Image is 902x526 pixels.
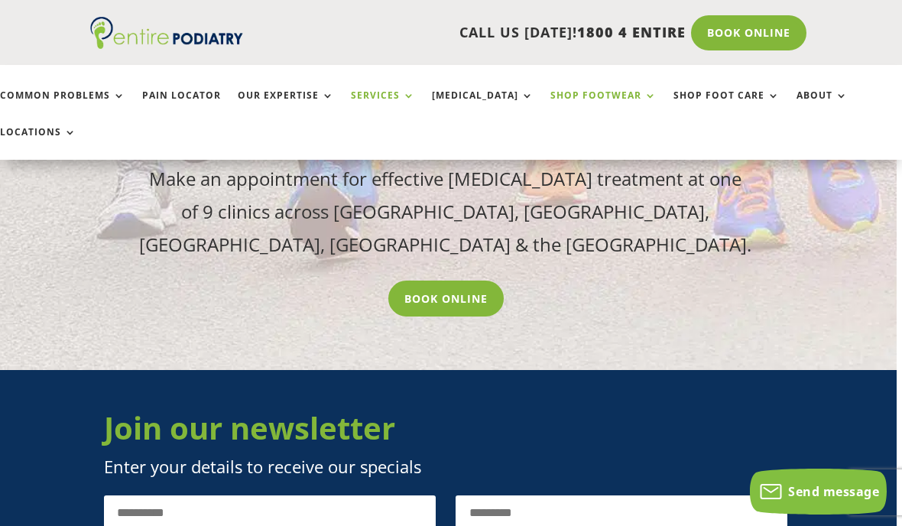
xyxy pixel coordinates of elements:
button: Send message [750,469,887,515]
span: Send message [788,483,879,500]
a: Book Online [388,281,504,316]
span: 1800 4 ENTIRE [577,23,686,41]
a: [MEDICAL_DATA] [432,90,534,123]
a: Book Online [691,15,806,50]
img: logo (1) [90,17,243,49]
a: Services [351,90,415,123]
h3: Join our newsletter [104,407,787,457]
p: Make an appointment for effective [MEDICAL_DATA] treatment at one of 9 clinics across [GEOGRAPHIC... [139,162,752,261]
p: Enter your details to receive our specials [104,457,787,477]
a: Our Expertise [238,90,334,123]
a: Pain Locator [142,90,221,123]
a: Entire Podiatry [90,37,243,52]
a: Shop Foot Care [673,90,780,123]
a: About [797,90,848,123]
a: Shop Footwear [550,90,657,123]
p: CALL US [DATE]! [250,23,686,43]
